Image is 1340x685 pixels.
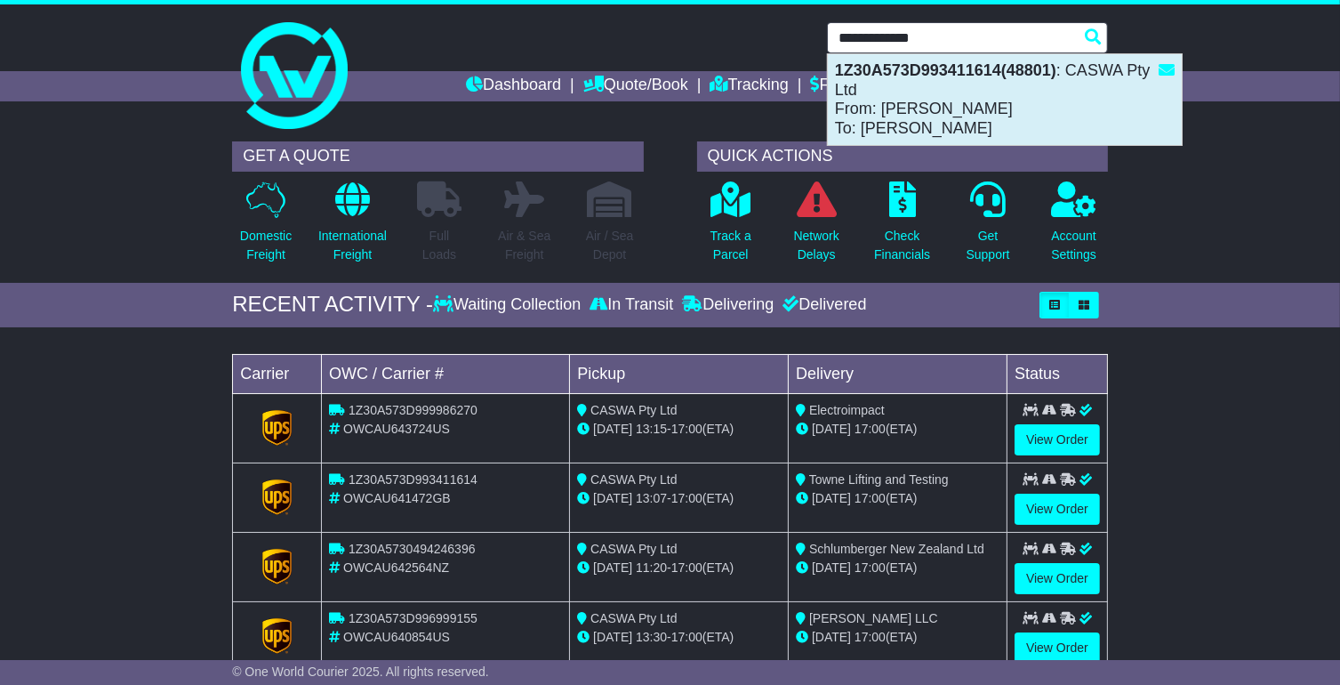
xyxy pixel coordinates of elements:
[793,181,840,274] a: NetworkDelays
[240,227,292,264] p: Domestic Freight
[828,54,1182,145] div: : CASWA Pty Ltd From: [PERSON_NAME] To: [PERSON_NAME]
[232,141,643,172] div: GET A QUOTE
[812,630,851,644] span: [DATE]
[343,422,450,436] span: OWCAU643724US
[636,560,667,575] span: 11:20
[577,489,781,508] div: - (ETA)
[811,71,892,101] a: Financials
[322,354,570,393] td: OWC / Carrier #
[577,559,781,577] div: - (ETA)
[233,354,322,393] td: Carrier
[835,61,1056,79] strong: 1Z30A573D993411614(48801)
[498,227,550,264] p: Air & Sea Freight
[671,560,702,575] span: 17:00
[636,422,667,436] span: 13:15
[1051,227,1096,264] p: Account Settings
[671,630,702,644] span: 17:00
[590,472,678,487] span: CASWA Pty Ltd
[812,422,851,436] span: [DATE]
[809,611,938,625] span: [PERSON_NAME] LLC
[778,295,866,315] div: Delivered
[586,227,634,264] p: Air / Sea Depot
[239,181,293,274] a: DomesticFreight
[317,181,388,274] a: InternationalFreight
[590,611,678,625] span: CASWA Pty Ltd
[671,491,702,505] span: 17:00
[232,665,489,679] span: © One World Courier 2025. All rights reserved.
[570,354,789,393] td: Pickup
[1050,181,1097,274] a: AccountSettings
[343,491,451,505] span: OWCAU641472GB
[417,227,461,264] p: Full Loads
[855,422,886,436] span: 17:00
[796,489,999,508] div: (ETA)
[466,71,561,101] a: Dashboard
[874,227,930,264] p: Check Financials
[1015,424,1100,455] a: View Order
[593,630,632,644] span: [DATE]
[873,181,931,274] a: CheckFinancials
[590,542,678,556] span: CASWA Pty Ltd
[577,420,781,439] div: - (ETA)
[318,227,387,264] p: International Freight
[262,549,293,584] img: GetCarrierServiceLogo
[343,560,449,575] span: OWCAU642564NZ
[710,71,789,101] a: Tracking
[855,630,886,644] span: 17:00
[577,628,781,647] div: - (ETA)
[855,560,886,575] span: 17:00
[636,630,667,644] span: 13:30
[796,628,999,647] div: (ETA)
[678,295,778,315] div: Delivering
[809,403,885,417] span: Electroimpact
[349,403,477,417] span: 1Z30A573D999986270
[1007,354,1108,393] td: Status
[710,227,751,264] p: Track a Parcel
[1015,494,1100,525] a: View Order
[809,472,949,487] span: Towne Lifting and Testing
[671,422,702,436] span: 17:00
[590,403,678,417] span: CASWA Pty Ltd
[1015,633,1100,664] a: View Order
[855,491,886,505] span: 17:00
[796,559,999,577] div: (ETA)
[433,295,585,315] div: Waiting Collection
[585,295,678,315] div: In Transit
[794,227,839,264] p: Network Delays
[710,181,752,274] a: Track aParcel
[593,491,632,505] span: [DATE]
[349,542,475,556] span: 1Z30A5730494246396
[697,141,1108,172] div: QUICK ACTIONS
[262,410,293,446] img: GetCarrierServiceLogo
[349,472,477,487] span: 1Z30A573D993411614
[812,491,851,505] span: [DATE]
[967,227,1010,264] p: Get Support
[593,560,632,575] span: [DATE]
[812,560,851,575] span: [DATE]
[1015,563,1100,594] a: View Order
[262,479,293,515] img: GetCarrierServiceLogo
[796,420,999,439] div: (ETA)
[789,354,1007,393] td: Delivery
[636,491,667,505] span: 13:07
[343,630,450,644] span: OWCAU640854US
[966,181,1011,274] a: GetSupport
[232,292,433,318] div: RECENT ACTIVITY -
[809,542,984,556] span: Schlumberger New Zealand Ltd
[593,422,632,436] span: [DATE]
[583,71,688,101] a: Quote/Book
[262,618,293,654] img: GetCarrierServiceLogo
[349,611,477,625] span: 1Z30A573D996999155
